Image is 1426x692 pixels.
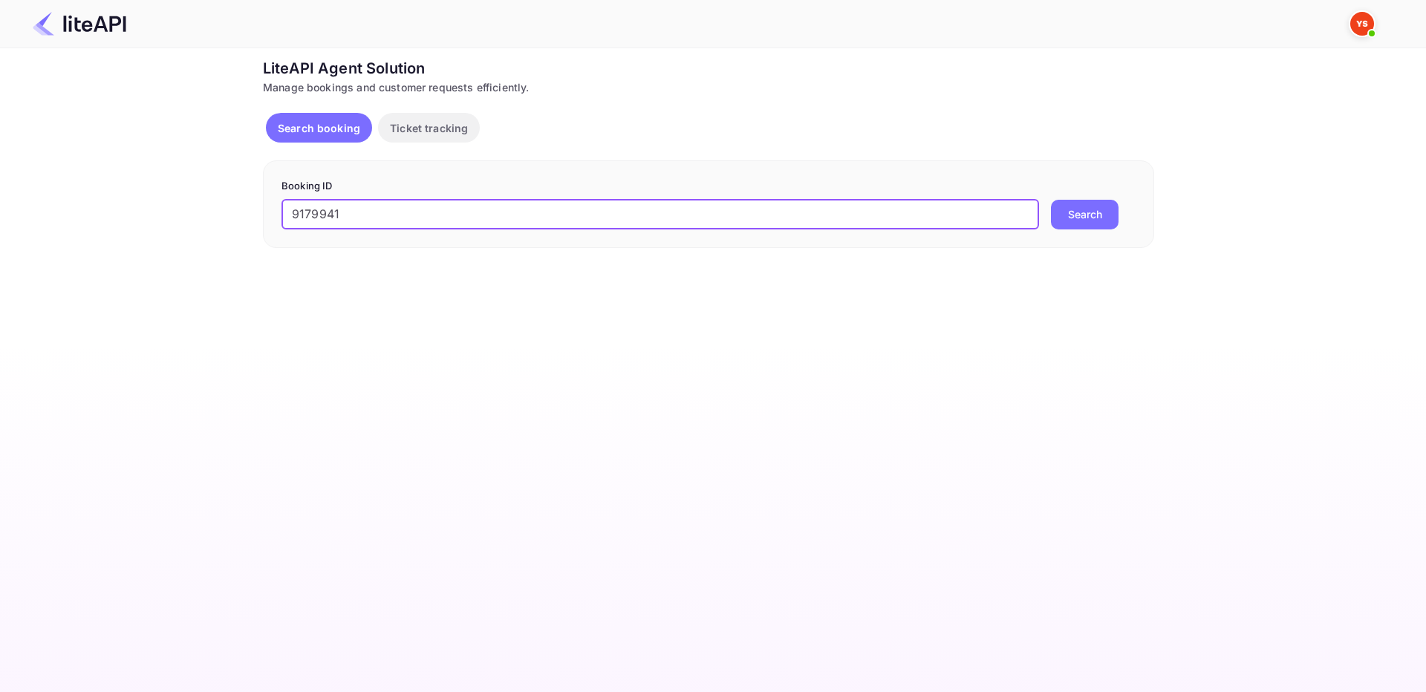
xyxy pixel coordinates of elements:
[390,120,468,136] p: Ticket tracking
[263,57,1154,79] div: LiteAPI Agent Solution
[281,179,1136,194] p: Booking ID
[33,12,126,36] img: LiteAPI Logo
[278,120,360,136] p: Search booking
[263,79,1154,95] div: Manage bookings and customer requests efficiently.
[1051,200,1119,229] button: Search
[1350,12,1374,36] img: Yandex Support
[281,200,1039,229] input: Enter Booking ID (e.g., 63782194)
